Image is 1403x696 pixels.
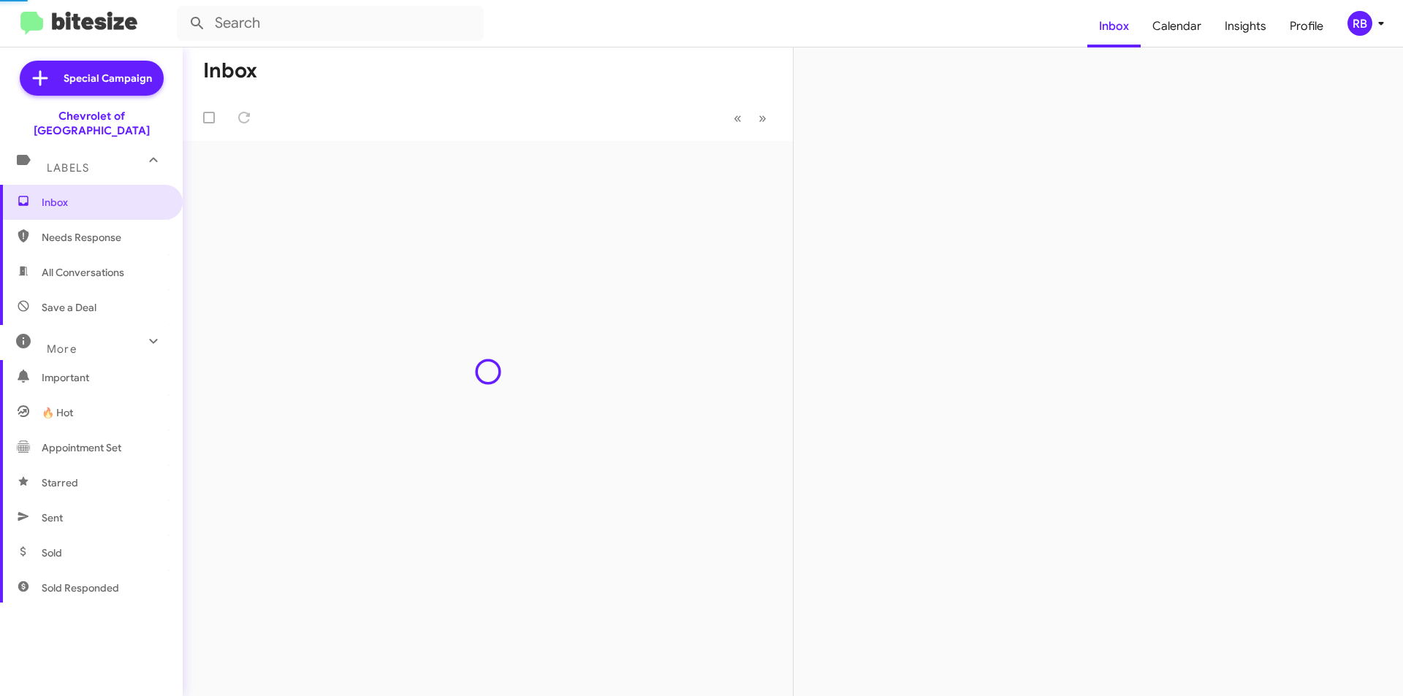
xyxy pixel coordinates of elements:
[42,405,73,420] span: 🔥 Hot
[42,370,166,385] span: Important
[42,510,63,525] span: Sent
[758,109,767,127] span: »
[47,343,77,356] span: More
[1335,11,1387,36] button: RB
[64,71,152,85] span: Special Campaign
[47,161,89,175] span: Labels
[42,230,166,245] span: Needs Response
[1213,5,1278,47] a: Insights
[750,103,775,133] button: Next
[42,195,166,210] span: Inbox
[42,475,78,490] span: Starred
[42,300,96,315] span: Save a Deal
[1087,5,1141,47] a: Inbox
[42,581,119,595] span: Sold Responded
[726,103,775,133] nav: Page navigation example
[1141,5,1213,47] a: Calendar
[177,6,484,41] input: Search
[725,103,750,133] button: Previous
[1278,5,1335,47] a: Profile
[42,546,62,560] span: Sold
[1347,11,1372,36] div: RB
[203,59,257,83] h1: Inbox
[734,109,742,127] span: «
[42,265,124,280] span: All Conversations
[20,61,164,96] a: Special Campaign
[42,440,121,455] span: Appointment Set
